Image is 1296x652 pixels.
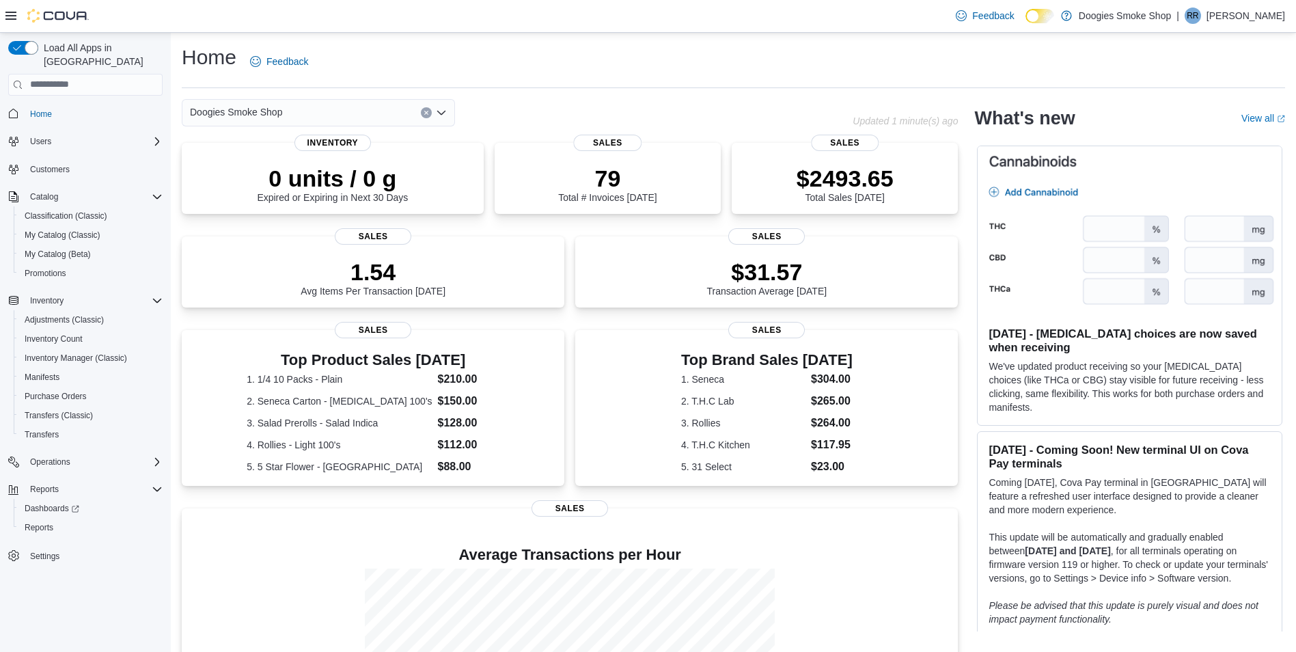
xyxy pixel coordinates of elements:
span: Inventory [30,295,64,306]
dt: 2. T.H.C Lab [681,394,805,408]
dd: $304.00 [811,371,853,388]
button: Catalog [25,189,64,205]
dd: $23.00 [811,459,853,475]
button: Users [3,132,168,151]
span: Home [25,105,163,122]
span: Doogies Smoke Shop [190,104,282,120]
span: Transfers [25,429,59,440]
span: Transfers (Classic) [19,407,163,424]
dd: $112.00 [438,437,499,453]
span: Classification (Classic) [25,210,107,221]
dd: $264.00 [811,415,853,431]
div: Avg Items Per Transaction [DATE] [301,258,445,297]
span: Sales [811,135,879,151]
h3: Top Product Sales [DATE] [247,352,499,368]
a: My Catalog (Classic) [19,227,106,243]
dd: $88.00 [438,459,499,475]
span: Customers [25,161,163,178]
span: My Catalog (Beta) [19,246,163,262]
span: Inventory Manager (Classic) [19,350,163,366]
input: Dark Mode [1025,9,1054,23]
span: Sales [532,500,608,517]
dt: 2. Seneca Carton - [MEDICAL_DATA] 100's [247,394,432,408]
span: Users [25,133,163,150]
span: Classification (Classic) [19,208,163,224]
button: Inventory Count [14,329,168,349]
dt: 3. Rollies [681,416,805,430]
span: Purchase Orders [19,388,163,405]
h3: Top Brand Sales [DATE] [681,352,853,368]
p: Coming [DATE], Cova Pay terminal in [GEOGRAPHIC_DATA] will feature a refreshed user interface des... [989,476,1271,517]
div: Total # Invoices [DATE] [558,165,657,203]
p: [PERSON_NAME] [1207,8,1285,24]
p: 1.54 [301,258,445,286]
span: Purchase Orders [25,391,87,402]
span: Inventory Count [19,331,163,347]
button: My Catalog (Classic) [14,226,168,245]
button: Purchase Orders [14,387,168,406]
span: My Catalog (Beta) [25,249,91,260]
dt: 4. T.H.C Kitchen [681,438,805,452]
button: Customers [3,159,168,179]
h3: [DATE] - [MEDICAL_DATA] choices are now saved when receiving [989,327,1271,354]
span: Load All Apps in [GEOGRAPHIC_DATA] [38,41,163,68]
h3: [DATE] - Coming Soon! New terminal UI on Cova Pay terminals [989,443,1271,470]
a: My Catalog (Beta) [19,246,96,262]
span: Dashboards [19,500,163,517]
span: My Catalog (Classic) [25,230,100,241]
span: Dashboards [25,503,79,514]
span: Settings [25,547,163,564]
dt: 1. 1/4 10 Packs - Plain [247,372,432,386]
a: Feedback [950,2,1019,29]
a: Dashboards [19,500,85,517]
dt: 5. 5 Star Flower - [GEOGRAPHIC_DATA] [247,460,432,474]
button: Transfers (Classic) [14,406,168,425]
span: Customers [30,164,70,175]
p: $2493.65 [797,165,894,192]
dd: $117.95 [811,437,853,453]
dd: $150.00 [438,393,499,409]
a: Customers [25,161,75,178]
span: Adjustments (Classic) [25,314,104,325]
a: View allExternal link [1241,113,1285,124]
nav: Complex example [8,98,163,601]
span: Feedback [972,9,1014,23]
p: Doogies Smoke Shop [1079,8,1171,24]
button: Operations [3,452,168,472]
div: Expired or Expiring in Next 30 Days [257,165,408,203]
span: Operations [25,454,163,470]
button: Operations [25,454,76,470]
p: $31.57 [707,258,827,286]
button: Inventory [25,293,69,309]
button: Clear input [421,107,432,118]
span: Reports [25,522,53,533]
span: Inventory Manager (Classic) [25,353,127,364]
dd: $265.00 [811,393,853,409]
span: Home [30,109,52,120]
p: This update will be automatically and gradually enabled between , for all terminals operating on ... [989,530,1271,585]
button: Reports [25,481,64,498]
button: Manifests [14,368,168,387]
a: Transfers (Classic) [19,407,98,424]
span: Sales [335,322,411,338]
dt: 1. Seneca [681,372,805,386]
a: Purchase Orders [19,388,92,405]
div: Total Sales [DATE] [797,165,894,203]
strong: [DATE] and [DATE] [1025,545,1110,556]
span: Transfers (Classic) [25,410,93,421]
svg: External link [1277,115,1285,123]
a: Adjustments (Classic) [19,312,109,328]
span: Promotions [19,265,163,282]
button: Classification (Classic) [14,206,168,226]
span: Settings [30,551,59,562]
button: Promotions [14,264,168,283]
span: Users [30,136,51,147]
span: Promotions [25,268,66,279]
button: Catalog [3,187,168,206]
span: Reports [25,481,163,498]
a: Reports [19,519,59,536]
div: Transaction Average [DATE] [707,258,827,297]
span: Manifests [19,369,163,385]
button: Settings [3,545,168,565]
button: Users [25,133,57,150]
